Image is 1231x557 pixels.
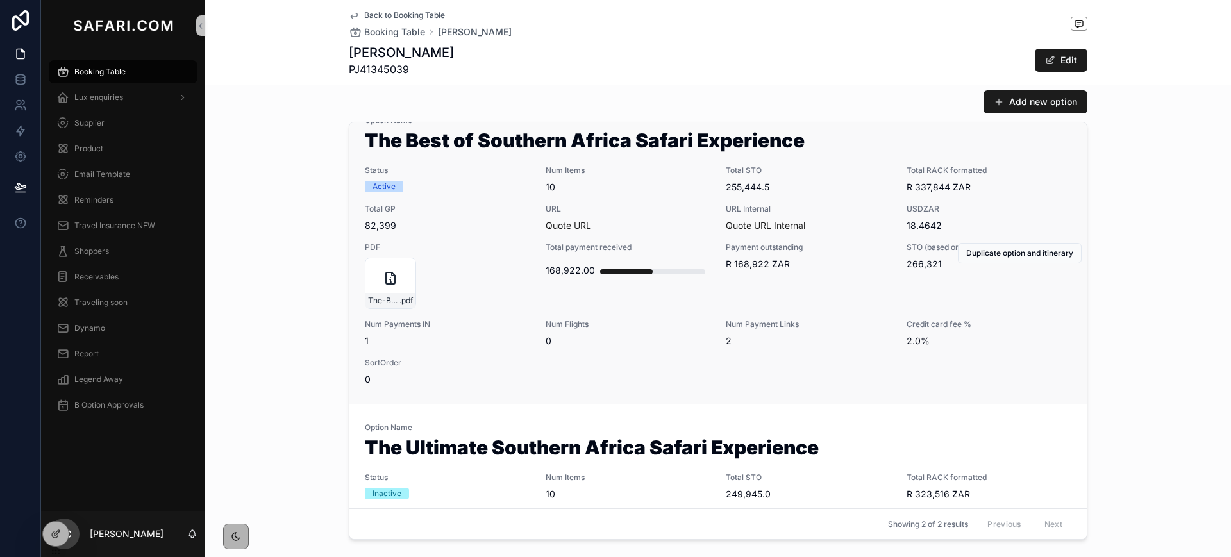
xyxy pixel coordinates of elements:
[74,169,130,179] span: Email Template
[726,181,891,194] span: 255,444.5
[74,67,126,77] span: Booking Table
[49,240,197,263] a: Shoppers
[958,243,1082,263] button: Duplicate option and itinerary
[49,163,197,186] a: Email Template
[365,219,530,232] span: 82,399
[907,335,1072,347] span: 2.0%
[399,295,413,306] span: .pdf
[907,258,1072,270] span: 266,321
[349,10,445,21] a: Back to Booking Table
[546,220,591,231] a: Quote URL
[546,165,711,176] span: Num Items
[49,112,197,135] a: Supplier
[74,220,155,231] span: Travel Insurance NEW
[438,26,512,38] a: [PERSON_NAME]
[74,349,99,359] span: Report
[49,214,197,237] a: Travel Insurance NEW
[71,15,176,36] img: App logo
[966,248,1073,258] span: Duplicate option and itinerary
[546,181,711,194] span: 10
[349,44,454,62] h1: [PERSON_NAME]
[907,472,1072,483] span: Total RACK formatted
[49,60,197,83] a: Booking Table
[49,291,197,314] a: Traveling soon
[726,220,805,231] a: Quote URL Internal
[726,472,891,483] span: Total STO
[49,394,197,417] a: B Option Approvals
[365,165,530,176] span: Status
[74,400,144,410] span: B Option Approvals
[373,488,401,499] div: Inactive
[888,519,968,529] span: Showing 2 of 2 results
[365,319,530,329] span: Num Payments IN
[546,319,711,329] span: Num Flights
[365,335,530,347] span: 1
[726,258,891,270] span: R 168,922 ZAR
[349,97,1087,404] a: Option NameThe Best of Southern Africa Safari ExperienceStatusActiveNum Items10Total STO255,444.5...
[546,488,711,501] span: 10
[546,258,595,283] div: 168,922.00
[726,319,891,329] span: Num Payment Links
[726,488,891,501] span: 249,945.0
[984,90,1087,113] button: Add new option
[726,242,891,253] span: Payment outstanding
[74,323,105,333] span: Dynamo
[365,131,1071,155] h1: The Best of Southern Africa Safari Experience
[74,144,103,154] span: Product
[1035,49,1087,72] button: Edit
[907,204,1072,214] span: USDZAR
[365,422,1071,433] span: Option Name
[41,51,205,433] div: scrollable content
[364,26,425,38] span: Booking Table
[74,92,123,103] span: Lux enquiries
[546,335,711,347] span: 0
[49,317,197,340] a: Dynamo
[49,137,197,160] a: Product
[365,472,530,483] span: Status
[49,342,197,365] a: Report
[546,242,711,253] span: Total payment received
[546,472,711,483] span: Num Items
[49,86,197,109] a: Lux enquiries
[365,373,530,386] span: 0
[907,165,1072,176] span: Total RACK formatted
[349,62,454,77] span: PJ41345039
[74,118,105,128] span: Supplier
[907,488,1072,501] span: R 323,516 ZAR
[907,181,1072,194] span: R 337,844 ZAR
[364,10,445,21] span: Back to Booking Table
[907,242,1072,253] span: STO (based on invoices received)
[726,165,891,176] span: Total STO
[907,219,1072,232] span: 18.4642
[74,374,123,385] span: Legend Away
[365,438,1071,462] h1: The Ultimate Southern Africa Safari Experience
[907,319,1072,329] span: Credit card fee %
[368,295,399,306] span: The-Best-of-Southern-Africa-Safari-Experience
[49,368,197,391] a: Legend Away
[74,297,128,308] span: Traveling soon
[726,204,891,214] span: URL Internal
[90,528,163,540] p: [PERSON_NAME]
[373,181,396,192] div: Active
[365,242,530,253] span: PDF
[49,265,197,288] a: Receivables
[74,272,119,282] span: Receivables
[349,26,425,38] a: Booking Table
[49,188,197,212] a: Reminders
[546,204,711,214] span: URL
[74,246,109,256] span: Shoppers
[365,204,530,214] span: Total GP
[74,195,113,205] span: Reminders
[365,358,530,368] span: SortOrder
[726,335,891,347] span: 2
